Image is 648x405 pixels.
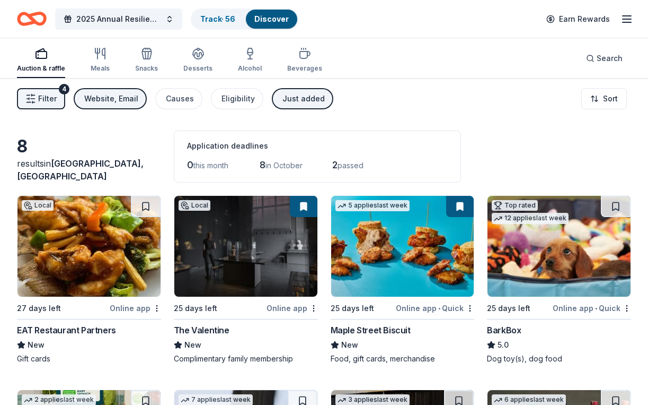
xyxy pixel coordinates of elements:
button: Meals [91,43,110,78]
div: Snacks [135,64,158,73]
div: Desserts [183,64,212,73]
div: Causes [166,92,194,105]
div: Gift cards [17,354,161,364]
div: Top rated [492,200,538,211]
a: Discover [254,14,289,23]
img: Image for BarkBox [487,196,631,297]
span: New [184,339,201,351]
div: BarkBox [487,324,521,337]
div: Website, Email [84,92,138,105]
button: 2025 Annual Resilience Celebration [55,8,182,30]
div: 25 days left [487,302,530,315]
span: 2025 Annual Resilience Celebration [76,13,161,25]
a: Earn Rewards [540,10,616,29]
div: EAT Restaurant Partners [17,324,116,337]
div: 27 days left [17,302,61,315]
a: Image for EAT Restaurant PartnersLocal27 days leftOnline appEAT Restaurant PartnersNewGift cards [17,195,161,364]
span: New [341,339,358,351]
div: results [17,157,161,183]
img: Image for The Valentine [174,196,317,297]
button: Beverages [287,43,322,78]
a: Home [17,6,47,31]
button: Snacks [135,43,158,78]
div: Maple Street Biscuit [331,324,411,337]
button: Auction & raffle [17,43,65,78]
a: Image for Maple Street Biscuit5 applieslast week25 days leftOnline app•QuickMaple Street BiscuitN... [331,195,475,364]
div: Food, gift cards, merchandise [331,354,475,364]
div: Just added [282,92,325,105]
span: 5.0 [498,339,509,351]
span: Search [597,52,623,65]
a: Track· 56 [200,14,235,23]
div: Dog toy(s), dog food [487,354,631,364]
div: Local [22,200,54,211]
span: New [28,339,45,351]
span: • [595,304,597,313]
div: Auction & raffle [17,64,65,73]
span: passed [338,161,363,170]
div: Online app [110,301,161,315]
div: The Valentine [174,324,229,337]
button: Filter4 [17,88,65,109]
button: Just added [272,88,333,109]
span: 2 [332,159,338,170]
div: Eligibility [221,92,255,105]
span: Filter [38,92,57,105]
div: 25 days left [174,302,217,315]
div: 8 [17,136,161,157]
button: Website, Email [74,88,147,109]
a: Image for BarkBoxTop rated12 applieslast week25 days leftOnline app•QuickBarkBox5.0Dog toy(s), do... [487,195,631,364]
a: Image for The ValentineLocal25 days leftOnline appThe ValentineNewComplimentary family membership [174,195,318,364]
div: Beverages [287,64,322,73]
img: Image for EAT Restaurant Partners [17,196,161,297]
div: Online app Quick [553,301,631,315]
button: Sort [581,88,627,109]
img: Image for Maple Street Biscuit [331,196,474,297]
div: Meals [91,64,110,73]
div: Complimentary family membership [174,354,318,364]
div: Application deadlines [187,140,448,152]
div: 12 applies last week [492,213,569,224]
button: Track· 56Discover [191,8,298,30]
span: • [438,304,440,313]
button: Alcohol [238,43,262,78]
div: Local [179,200,210,211]
div: Alcohol [238,64,262,73]
span: 8 [260,159,265,170]
button: Causes [155,88,202,109]
span: this month [193,161,228,170]
button: Desserts [183,43,212,78]
div: 5 applies last week [335,200,410,211]
span: Sort [603,92,618,105]
span: in [17,158,144,182]
span: [GEOGRAPHIC_DATA], [GEOGRAPHIC_DATA] [17,158,144,182]
div: 25 days left [331,302,374,315]
div: 4 [59,84,69,94]
span: 0 [187,159,193,170]
div: Online app Quick [396,301,474,315]
button: Search [578,48,631,69]
button: Eligibility [211,88,263,109]
span: in October [265,161,303,170]
div: Online app [267,301,318,315]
